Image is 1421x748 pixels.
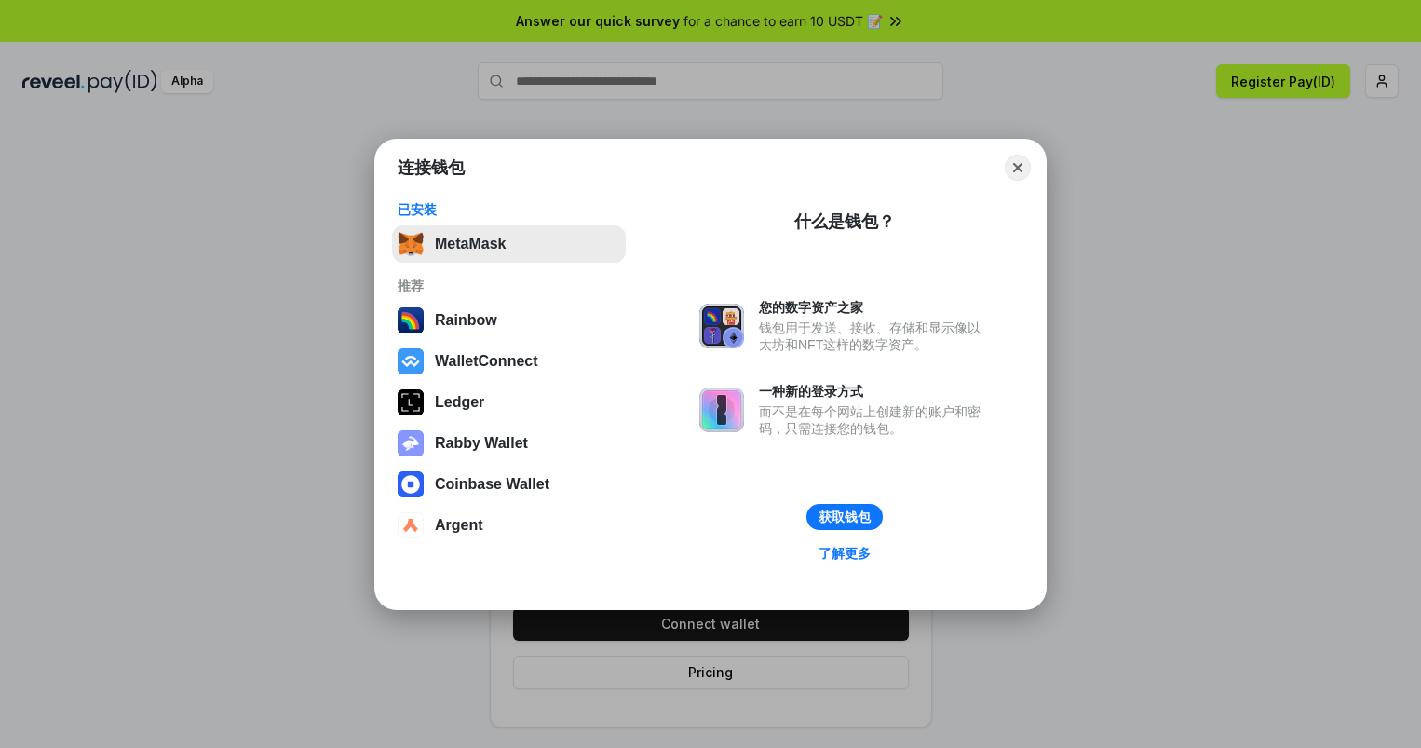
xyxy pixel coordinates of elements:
div: Argent [435,517,483,534]
img: svg+xml,%3Csvg%20width%3D%2228%22%20height%3D%2228%22%20viewBox%3D%220%200%2028%2028%22%20fill%3D... [398,471,424,497]
div: 什么是钱包？ [794,211,895,233]
img: svg+xml,%3Csvg%20fill%3D%22none%22%20height%3D%2233%22%20viewBox%3D%220%200%2035%2033%22%20width%... [398,231,424,257]
img: svg+xml,%3Csvg%20xmlns%3D%22http%3A%2F%2Fwww.w3.org%2F2000%2Fsvg%22%20width%3D%2228%22%20height%3... [398,389,424,415]
div: Ledger [435,394,484,411]
button: WalletConnect [392,343,626,380]
button: Coinbase Wallet [392,466,626,503]
button: Ledger [392,384,626,421]
div: 推荐 [398,278,620,294]
img: svg+xml,%3Csvg%20xmlns%3D%22http%3A%2F%2Fwww.w3.org%2F2000%2Fsvg%22%20fill%3D%22none%22%20viewBox... [398,430,424,456]
div: 一种新的登录方式 [759,383,990,400]
h1: 连接钱包 [398,156,465,179]
div: 了解更多 [819,545,871,562]
button: Argent [392,507,626,544]
img: svg+xml,%3Csvg%20width%3D%2228%22%20height%3D%2228%22%20viewBox%3D%220%200%2028%2028%22%20fill%3D... [398,348,424,374]
button: Rabby Wallet [392,425,626,462]
div: 您的数字资产之家 [759,299,990,316]
div: 钱包用于发送、接收、存储和显示像以太坊和NFT这样的数字资产。 [759,320,990,353]
img: svg+xml,%3Csvg%20xmlns%3D%22http%3A%2F%2Fwww.w3.org%2F2000%2Fsvg%22%20fill%3D%22none%22%20viewBox... [699,388,744,432]
button: 获取钱包 [806,504,883,530]
div: 获取钱包 [819,509,871,525]
div: Coinbase Wallet [435,476,549,493]
div: Rabby Wallet [435,435,528,452]
button: Close [1005,155,1031,181]
div: 已安装 [398,201,620,218]
div: 而不是在每个网站上创建新的账户和密码，只需连接您的钱包。 [759,403,990,437]
button: MetaMask [392,225,626,263]
a: 了解更多 [807,541,882,565]
img: svg+xml,%3Csvg%20width%3D%22120%22%20height%3D%22120%22%20viewBox%3D%220%200%20120%20120%22%20fil... [398,307,424,333]
button: Rainbow [392,302,626,339]
img: svg+xml,%3Csvg%20width%3D%2228%22%20height%3D%2228%22%20viewBox%3D%220%200%2028%2028%22%20fill%3D... [398,512,424,538]
div: Rainbow [435,312,497,329]
img: svg+xml,%3Csvg%20xmlns%3D%22http%3A%2F%2Fwww.w3.org%2F2000%2Fsvg%22%20fill%3D%22none%22%20viewBox... [699,304,744,348]
div: MetaMask [435,236,506,252]
div: WalletConnect [435,353,538,370]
